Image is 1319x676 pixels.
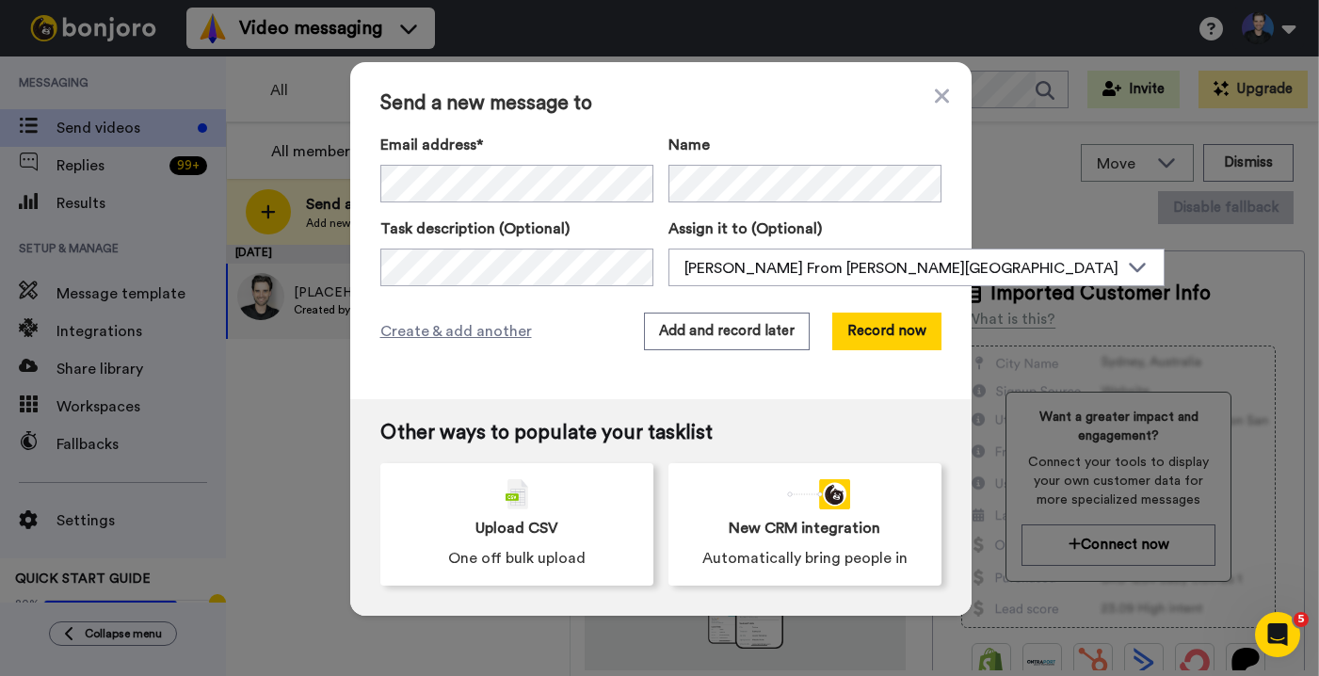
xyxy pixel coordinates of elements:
[729,517,880,539] span: New CRM integration
[668,134,710,156] span: Name
[380,320,532,343] span: Create & add another
[380,217,653,240] label: Task description (Optional)
[1255,612,1300,657] iframe: Intercom live chat
[475,517,558,539] span: Upload CSV
[1294,612,1309,627] span: 5
[684,257,1118,280] div: [PERSON_NAME] From [PERSON_NAME][GEOGRAPHIC_DATA]
[448,547,586,570] span: One off bulk upload
[668,217,1165,240] label: Assign it to (Optional)
[760,479,850,509] div: animation
[380,422,941,444] span: Other ways to populate your tasklist
[832,313,941,350] button: Record now
[644,313,810,350] button: Add and record later
[702,547,908,570] span: Automatically bring people in
[506,479,528,509] img: csv-grey.png
[380,92,941,115] span: Send a new message to
[380,134,653,156] label: Email address*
